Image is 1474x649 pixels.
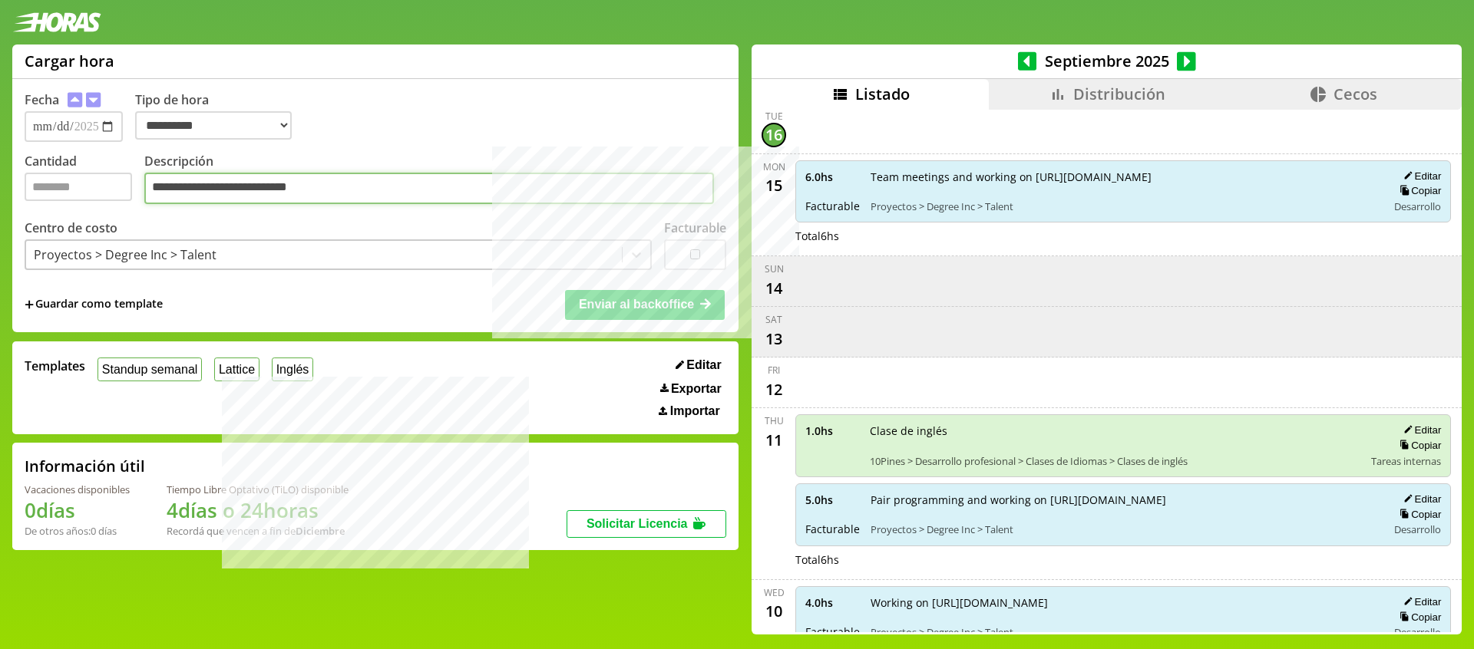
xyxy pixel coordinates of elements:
[871,625,1377,639] span: Proyectos > Degree Inc > Talent
[1073,84,1165,104] span: Distribución
[871,595,1377,610] span: Working on [URL][DOMAIN_NAME]
[765,313,782,326] div: Sat
[686,358,721,372] span: Editar
[97,357,202,381] button: Standup semanal
[671,357,726,373] button: Editar
[762,123,786,147] div: 16
[871,170,1377,184] span: Team meetings and working on [URL][DOMAIN_NAME]
[765,414,784,427] div: Thu
[25,173,132,201] input: Cantidad
[1395,439,1441,452] button: Copiar
[1399,170,1441,183] button: Editar
[764,586,785,599] div: Wed
[25,456,145,476] h2: Información útil
[34,246,216,263] div: Proyectos > Degree Inc > Talent
[664,219,726,236] label: Facturable
[670,404,720,418] span: Importar
[25,357,85,374] span: Templates
[805,170,860,184] span: 6.0 hs
[870,454,1360,468] span: 10Pines > Desarrollo profesional > Clases de Idiomas > Clases de inglés
[1394,625,1441,639] span: Desarrollo
[795,229,1451,243] div: Total 6 hs
[25,153,144,209] label: Cantidad
[1036,51,1177,71] span: Septiembre 2025
[805,199,860,213] span: Facturable
[25,296,163,313] span: +Guardar como template
[762,599,786,624] div: 10
[805,423,859,438] span: 1.0 hs
[1399,595,1441,608] button: Editar
[25,524,130,538] div: De otros años: 0 días
[25,51,114,71] h1: Cargar hora
[587,517,688,530] span: Solicitar Licencia
[1394,522,1441,536] span: Desarrollo
[1399,423,1441,437] button: Editar
[1394,199,1441,213] span: Desarrollo
[762,173,786,198] div: 15
[144,153,726,209] label: Descripción
[805,624,860,639] span: Facturable
[167,496,349,524] h1: 4 días o 24 horas
[871,522,1377,536] span: Proyectos > Degree Inc > Talent
[25,219,117,236] label: Centro de costo
[25,483,130,496] div: Vacaciones disponibles
[1371,454,1441,468] span: Tareas internas
[167,524,349,538] div: Recordá que vencen a fin de
[567,510,726,538] button: Solicitar Licencia
[25,496,130,524] h1: 0 días
[214,357,259,381] button: Lattice
[805,522,860,536] span: Facturable
[871,199,1377,213] span: Proyectos > Degree Inc > Talent
[167,483,349,496] div: Tiempo Libre Optativo (TiLO) disponible
[763,160,785,173] div: Mon
[671,382,722,396] span: Exportar
[656,381,726,397] button: Exportar
[762,377,786,401] div: 12
[1395,611,1441,624] button: Copiar
[25,91,59,108] label: Fecha
[762,326,786,351] div: 13
[296,524,345,538] b: Diciembre
[752,110,1462,632] div: scrollable content
[1395,508,1441,521] button: Copiar
[768,364,780,377] div: Fri
[565,290,725,319] button: Enviar al backoffice
[135,91,304,142] label: Tipo de hora
[765,262,784,275] div: Sun
[144,173,714,205] textarea: Descripción
[25,296,34,313] span: +
[135,111,292,140] select: Tipo de hora
[1334,84,1377,104] span: Cecos
[870,423,1360,438] span: Clase de inglés
[579,298,694,311] span: Enviar al backoffice
[762,275,786,300] div: 14
[795,552,1451,567] div: Total 6 hs
[765,110,783,123] div: Tue
[12,12,101,32] img: logotipo
[1399,493,1441,506] button: Editar
[805,595,860,610] span: 4.0 hs
[871,493,1377,507] span: Pair programming and working on [URL][DOMAIN_NAME]
[272,357,313,381] button: Inglés
[762,427,786,452] div: 11
[1395,184,1441,197] button: Copiar
[855,84,910,104] span: Listado
[805,493,860,507] span: 5.0 hs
